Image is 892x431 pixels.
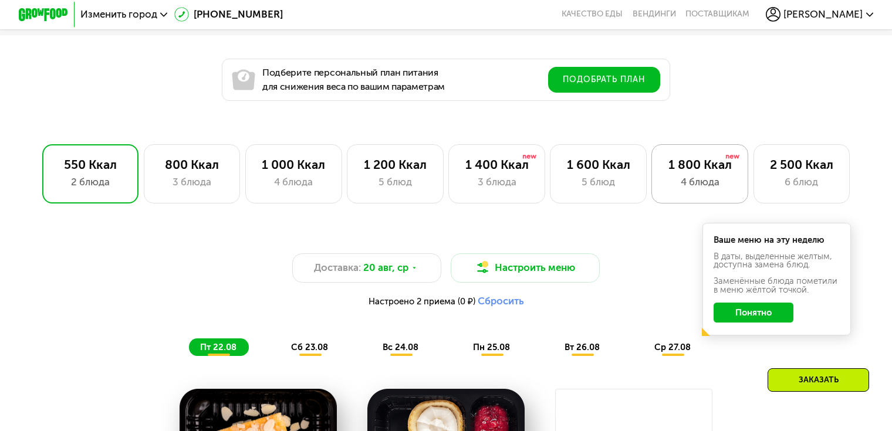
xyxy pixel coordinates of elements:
div: 4 блюда [665,175,735,189]
a: Качество еды [562,9,623,19]
div: 1 400 Ккал [461,157,532,172]
div: 5 блюд [563,175,633,189]
div: Ваше меню на эту неделю [714,236,840,245]
div: 3 блюда [157,175,227,189]
a: Вендинги [633,9,676,19]
div: Заказать [768,368,869,392]
button: Сбросить [478,295,524,307]
span: Доставка: [314,260,361,275]
div: 550 Ккал [55,157,126,172]
span: [PERSON_NAME] [783,9,863,19]
span: пт 22.08 [200,342,236,352]
div: 2 500 Ккал [766,157,837,172]
div: 1 000 Ккал [258,157,329,172]
p: Подберите персональный план питания для снижения веса по вашим параметрам [262,66,445,94]
button: Подобрать план [548,67,660,93]
div: В даты, выделенные желтым, доступна замена блюд. [714,252,840,270]
span: Настроено 2 приема (0 ₽) [369,297,475,306]
span: вт 26.08 [565,342,600,352]
span: пн 25.08 [473,342,510,352]
div: 4 блюда [258,175,329,189]
a: [PHONE_NUMBER] [174,7,283,22]
span: вс 24.08 [383,342,418,352]
span: ср 27.08 [654,342,691,352]
div: Заменённые блюда пометили в меню жёлтой точкой. [714,277,840,294]
div: 1 800 Ккал [665,157,735,172]
div: 1 200 Ккал [360,157,430,172]
button: Настроить меню [451,253,599,283]
div: поставщикам [685,9,749,19]
div: 3 блюда [461,175,532,189]
span: 20 авг, ср [363,260,408,275]
div: 2 блюда [55,175,126,189]
div: 1 600 Ккал [563,157,633,172]
span: Изменить город [80,9,157,19]
div: 800 Ккал [157,157,227,172]
span: сб 23.08 [291,342,328,352]
div: 6 блюд [766,175,837,189]
div: 5 блюд [360,175,430,189]
button: Понятно [714,303,793,323]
